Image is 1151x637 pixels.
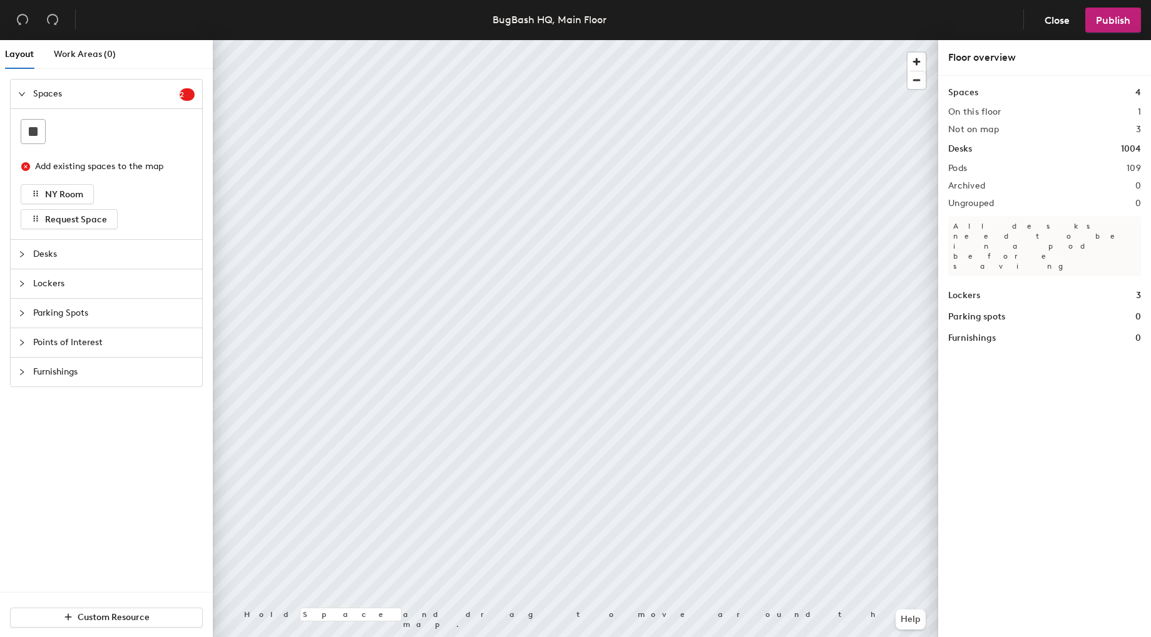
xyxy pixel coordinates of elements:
[1135,310,1141,324] h1: 0
[45,214,107,225] span: Request Space
[33,358,195,386] span: Furnishings
[948,107,1001,117] h2: On this floor
[33,240,195,269] span: Desks
[54,49,116,60] span: Work Areas (0)
[948,50,1141,65] div: Floor overview
[18,251,26,258] span: collapsed
[33,80,180,108] span: Spaces
[1135,331,1141,345] h1: 0
[10,8,35,33] button: Undo (⌘ + Z)
[948,331,996,345] h1: Furnishings
[21,162,30,171] span: close-circle
[948,216,1141,276] p: All desks need to be in a pod before saving
[1136,289,1141,303] h1: 3
[1085,8,1141,33] button: Publish
[10,608,203,628] button: Custom Resource
[40,8,65,33] button: Redo (⌘ + ⇧ + Z)
[896,609,926,629] button: Help
[493,12,606,28] div: BugBash HQ, Main Floor
[33,299,195,328] span: Parking Spots
[948,289,980,303] h1: Lockers
[180,88,195,101] sup: 2
[1135,86,1141,100] h1: 4
[1034,8,1080,33] button: Close
[1127,163,1141,173] h2: 109
[1136,125,1141,135] h2: 3
[18,280,26,287] span: collapsed
[948,125,999,135] h2: Not on map
[35,160,184,173] div: Add existing spaces to the map
[18,309,26,317] span: collapsed
[948,199,995,209] h2: Ungrouped
[1138,107,1141,117] h2: 1
[18,339,26,346] span: collapsed
[948,310,1005,324] h1: Parking spots
[21,184,94,204] button: NY Room
[1135,181,1141,191] h2: 0
[948,86,978,100] h1: Spaces
[1121,142,1141,156] h1: 1004
[948,142,972,156] h1: Desks
[33,328,195,357] span: Points of Interest
[33,269,195,298] span: Lockers
[948,163,967,173] h2: Pods
[1096,14,1130,26] span: Publish
[45,189,83,200] span: NY Room
[1135,199,1141,209] h2: 0
[18,368,26,376] span: collapsed
[180,90,195,99] span: 2
[21,209,118,229] button: Request Space
[78,612,150,623] span: Custom Resource
[5,49,34,60] span: Layout
[948,181,985,191] h2: Archived
[18,90,26,98] span: expanded
[1045,14,1070,26] span: Close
